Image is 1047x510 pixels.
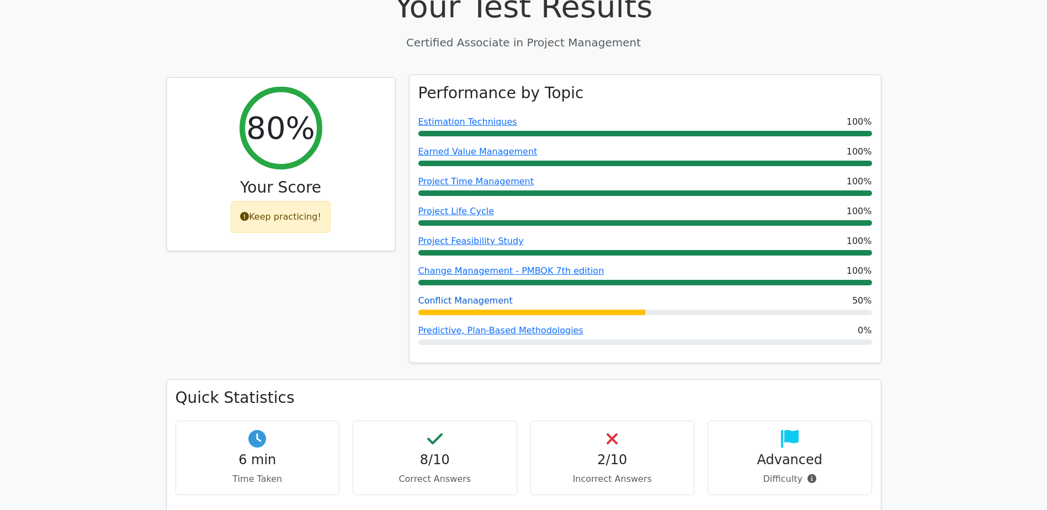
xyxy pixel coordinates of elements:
[717,472,863,486] p: Difficulty
[246,109,315,146] h2: 80%
[418,236,524,246] a: Project Feasibility Study
[185,452,331,468] h4: 6 min
[362,452,508,468] h4: 8/10
[418,206,494,216] a: Project Life Cycle
[185,472,331,486] p: Time Taken
[847,264,872,278] span: 100%
[418,146,538,157] a: Earned Value Management
[418,84,584,103] h3: Performance by Topic
[858,324,871,337] span: 0%
[540,472,685,486] p: Incorrect Answers
[540,452,685,468] h4: 2/10
[847,145,872,158] span: 100%
[176,389,872,407] h3: Quick Statistics
[418,265,604,276] a: Change Management - PMBOK 7th edition
[847,115,872,129] span: 100%
[717,452,863,468] h4: Advanced
[176,178,386,197] h3: Your Score
[847,175,872,188] span: 100%
[166,34,881,51] p: Certified Associate in Project Management
[418,176,534,187] a: Project Time Management
[362,472,508,486] p: Correct Answers
[847,235,872,248] span: 100%
[852,294,872,307] span: 50%
[231,201,331,233] div: Keep practicing!
[418,116,517,127] a: Estimation Techniques
[418,295,513,306] a: Conflict Management
[418,325,583,336] a: Predictive, Plan-Based Methodologies
[847,205,872,218] span: 100%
